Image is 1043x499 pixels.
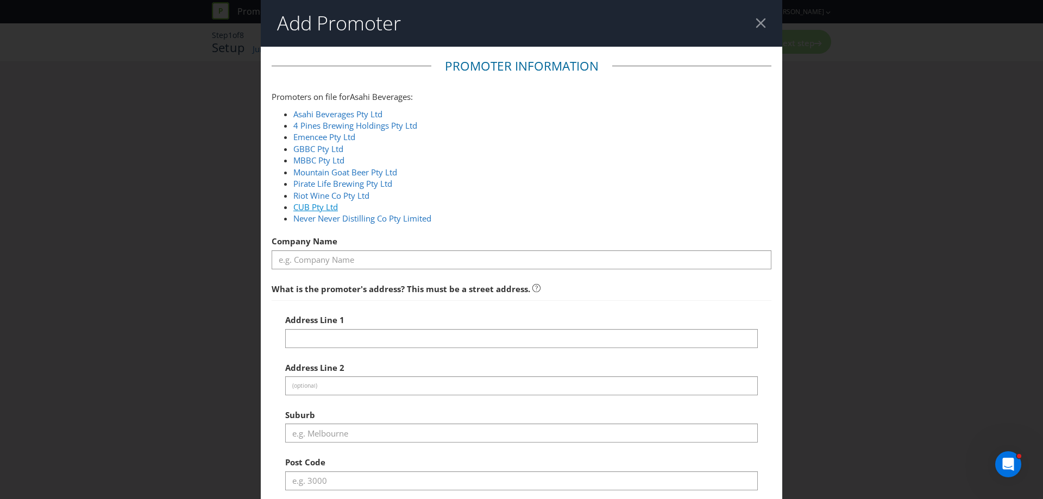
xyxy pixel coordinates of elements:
a: CUB Pty Ltd [293,201,338,212]
a: Emencee Pty Ltd [293,131,355,142]
a: Pirate Life Brewing Pty Ltd [293,178,392,189]
a: Never Never Distilling Co Pty Limited [293,213,431,224]
a: Asahi Beverages Pty Ltd [293,109,382,119]
a: GBBC Pty Ltd [293,143,343,154]
span: Address Line 1 [285,314,344,325]
a: MBBC Pty Ltd [293,155,344,166]
h2: Add Promoter [277,12,401,34]
a: Mountain Goat Beer Pty Ltd [293,167,397,178]
span: : [411,91,413,102]
legend: Promoter Information [431,58,612,75]
span: What is the promoter's address? This must be a street address. [272,283,530,294]
a: Riot Wine Co Pty Ltd [293,190,369,201]
span: Suburb [285,409,315,420]
span: Company Name [272,236,337,247]
span: Address Line 2 [285,362,344,373]
span: Post Code [285,457,325,468]
a: 4 Pines Brewing Holdings Pty Ltd [293,120,417,131]
input: e.g. 3000 [285,471,758,490]
input: e.g. Melbourne [285,424,758,443]
span: Promoters on file for [272,91,350,102]
input: e.g. Company Name [272,250,771,269]
span: Asahi Beverages [350,91,411,102]
iframe: Intercom live chat [995,451,1021,477]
